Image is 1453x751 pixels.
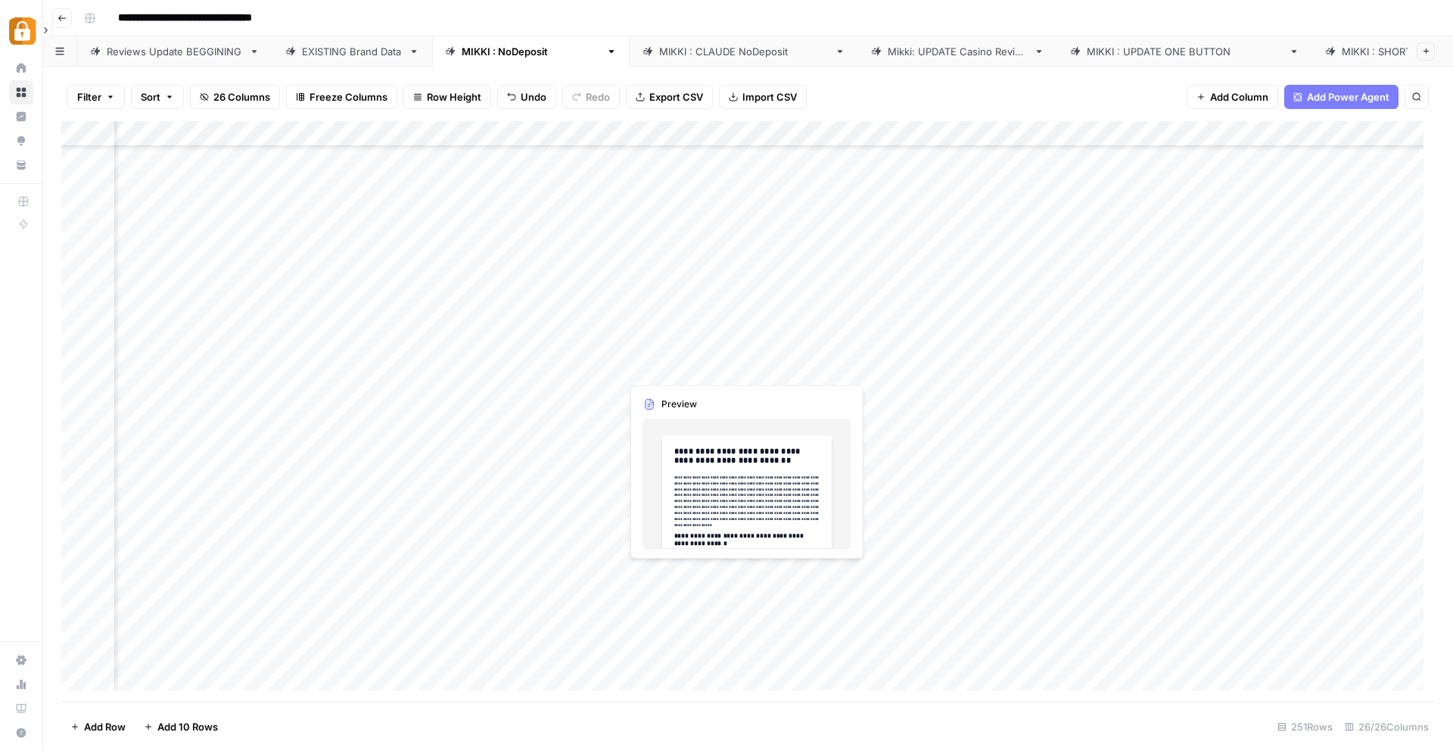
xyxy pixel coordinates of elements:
span: Add 10 Rows [157,719,218,734]
button: Undo [497,85,556,109]
span: Export CSV [649,89,703,104]
span: Freeze Columns [310,89,387,104]
span: Import CSV [742,89,797,104]
span: Row Height [427,89,481,104]
button: Filter [67,85,125,109]
button: Redo [562,85,620,109]
a: Settings [9,648,33,672]
span: Add Power Agent [1307,89,1389,104]
a: Insights [9,104,33,129]
button: Workspace: Adzz [9,12,33,50]
a: Usage [9,672,33,696]
span: 26 Columns [213,89,270,104]
a: Your Data [9,153,33,177]
span: Undo [521,89,546,104]
button: Import CSV [719,85,807,109]
div: [PERSON_NAME] : [PERSON_NAME] [659,44,829,59]
a: [PERSON_NAME] : UPDATE ONE BUTTON [1057,36,1312,67]
div: 251 Rows [1271,715,1339,739]
a: Browse [9,80,33,104]
button: Freeze Columns [286,85,397,109]
div: 26/26 Columns [1339,715,1435,739]
button: Help + Support [9,721,33,745]
button: Add 10 Rows [135,715,227,739]
a: Mikki: UPDATE Casino Review [858,36,1057,67]
img: Adzz Logo [9,17,36,45]
a: Reviews Update BEGGINING [77,36,272,67]
div: Mikki: UPDATE Casino Review [888,44,1028,59]
a: EXISTING Brand Data [272,36,432,67]
span: Filter [77,89,101,104]
span: Sort [141,89,160,104]
div: [PERSON_NAME] : UPDATE ONE BUTTON [1087,44,1283,59]
a: Opportunities [9,129,33,153]
span: Add Column [1210,89,1268,104]
a: [PERSON_NAME] : NoDeposit [432,36,630,67]
button: Add Column [1187,85,1278,109]
span: Redo [586,89,610,104]
a: Learning Hub [9,696,33,721]
button: Sort [131,85,184,109]
div: [PERSON_NAME] : NoDeposit [462,44,600,59]
div: Reviews Update BEGGINING [107,44,243,59]
button: 26 Columns [190,85,280,109]
span: Add Row [84,719,126,734]
div: EXISTING Brand Data [302,44,403,59]
a: [PERSON_NAME] : [PERSON_NAME] [630,36,858,67]
button: Add Row [61,715,135,739]
button: Add Power Agent [1284,85,1399,109]
button: Export CSV [626,85,713,109]
button: Row Height [403,85,491,109]
a: Home [9,56,33,80]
